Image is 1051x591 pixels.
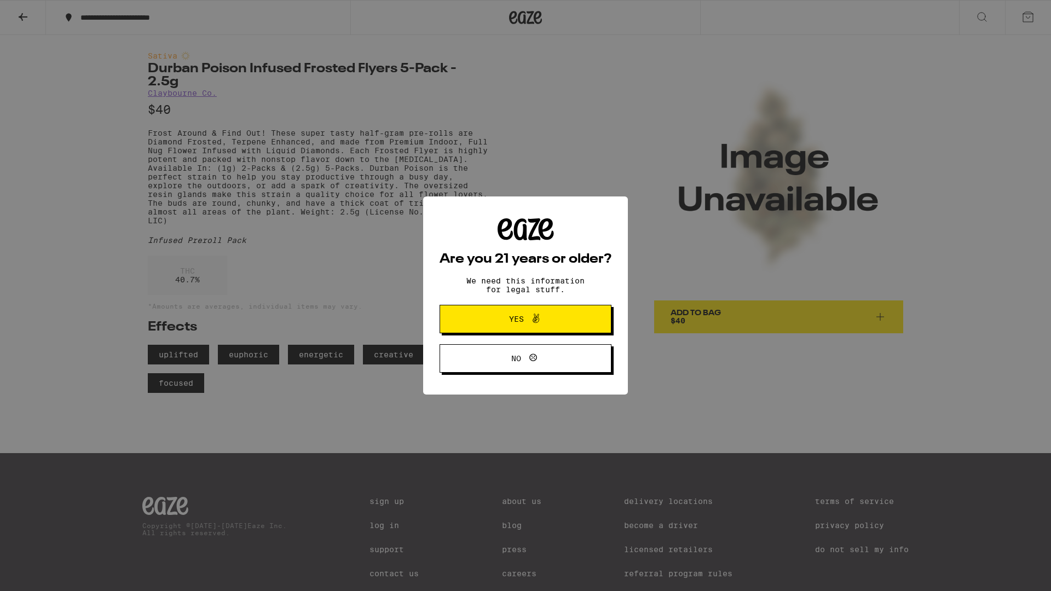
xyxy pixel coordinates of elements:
button: Yes [440,305,611,333]
span: Yes [509,315,524,323]
span: No [511,355,521,362]
button: No [440,344,611,373]
p: We need this information for legal stuff. [457,276,594,294]
h2: Are you 21 years or older? [440,253,611,266]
